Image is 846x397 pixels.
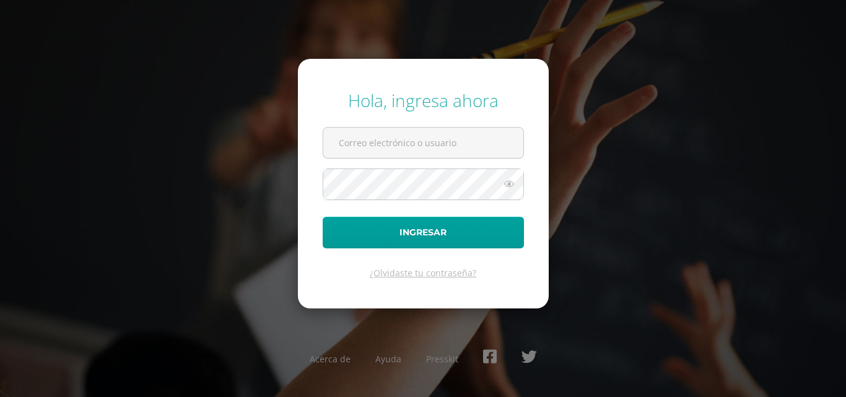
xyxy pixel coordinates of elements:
[323,217,524,248] button: Ingresar
[323,128,523,158] input: Correo electrónico o usuario
[310,353,351,365] a: Acerca de
[426,353,458,365] a: Presskit
[370,267,476,279] a: ¿Olvidaste tu contraseña?
[323,89,524,112] div: Hola, ingresa ahora
[375,353,401,365] a: Ayuda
